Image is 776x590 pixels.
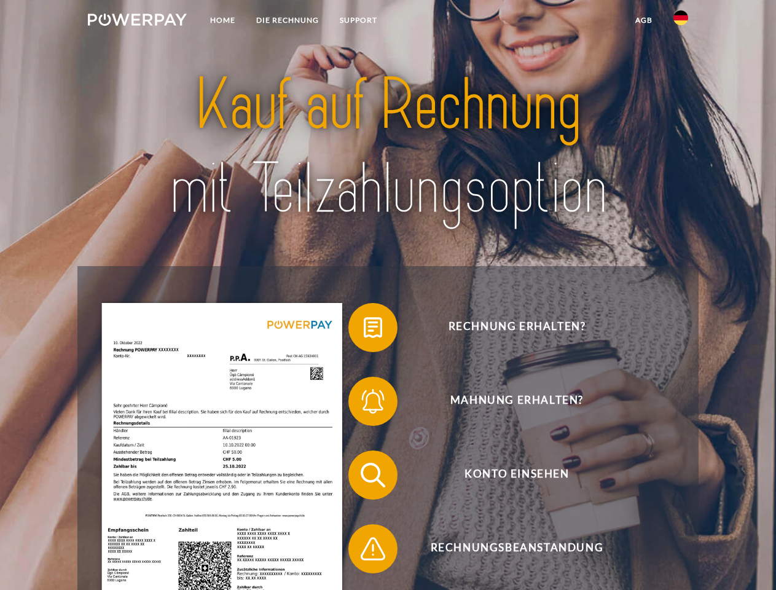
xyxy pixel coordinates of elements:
img: qb_warning.svg [358,533,388,564]
img: de [673,10,688,25]
img: qb_bell.svg [358,386,388,417]
span: Mahnung erhalten? [366,377,667,426]
a: Home [200,9,246,31]
img: logo-powerpay-white.svg [88,14,187,26]
button: Konto einsehen [348,450,668,500]
a: agb [625,9,663,31]
img: qb_bill.svg [358,312,388,343]
span: Rechnungsbeanstandung [366,524,667,573]
a: DIE RECHNUNG [246,9,329,31]
button: Mahnung erhalten? [348,377,668,426]
button: Rechnung erhalten? [348,303,668,352]
img: qb_search.svg [358,460,388,490]
img: title-powerpay_de.svg [117,59,659,235]
span: Konto einsehen [366,450,667,500]
a: SUPPORT [329,9,388,31]
span: Rechnung erhalten? [366,303,667,352]
button: Rechnungsbeanstandung [348,524,668,573]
